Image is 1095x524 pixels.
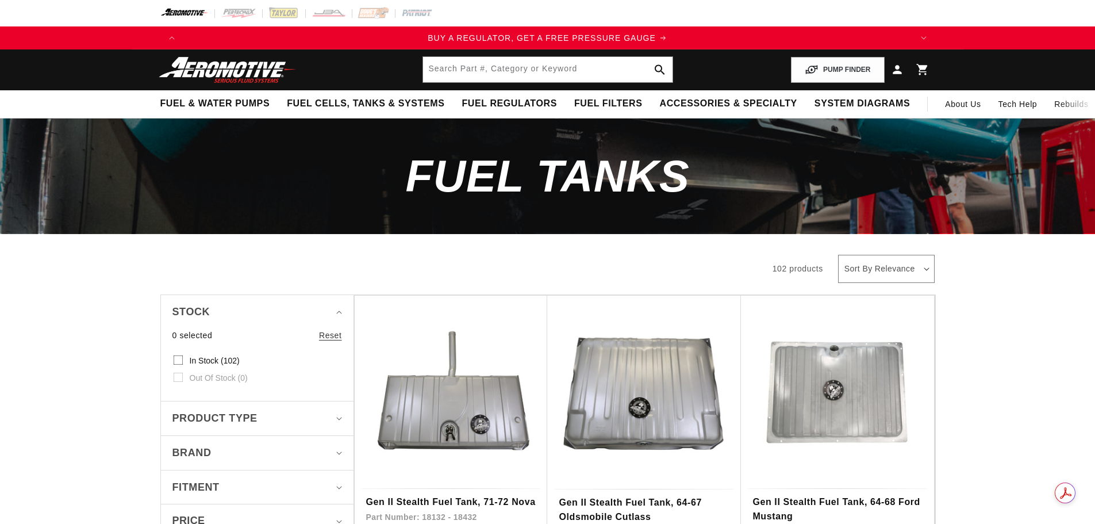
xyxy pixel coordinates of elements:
[773,264,823,273] span: 102 products
[791,57,884,83] button: PUMP FINDER
[651,90,806,117] summary: Accessories & Specialty
[406,151,690,201] span: Fuel Tanks
[152,90,279,117] summary: Fuel & Water Pumps
[998,98,1038,110] span: Tech Help
[172,410,258,427] span: Product type
[278,90,453,117] summary: Fuel Cells, Tanks & Systems
[990,90,1046,118] summary: Tech Help
[566,90,651,117] summary: Fuel Filters
[462,98,556,110] span: Fuel Regulators
[912,26,935,49] button: Translation missing: en.sections.announcements.next_announcement
[647,57,673,82] button: search button
[172,401,342,435] summary: Product type (0 selected)
[453,90,565,117] summary: Fuel Regulators
[752,495,923,524] a: Gen II Stealth Fuel Tank, 64-68 Ford Mustang
[183,32,912,44] div: Announcement
[190,355,240,366] span: In stock (102)
[156,56,299,83] img: Aeromotive
[172,445,212,461] span: Brand
[574,98,643,110] span: Fuel Filters
[172,471,342,504] summary: Fitment (0 selected)
[423,57,673,82] input: Search by Part Number, Category or Keyword
[172,329,213,342] span: 0 selected
[132,26,964,49] slideshow-component: Translation missing: en.sections.announcements.announcement_bar
[190,373,248,383] span: Out of stock (0)
[814,98,910,110] span: System Diagrams
[160,26,183,49] button: Translation missing: en.sections.announcements.previous_announcement
[172,479,220,496] span: Fitment
[183,32,912,44] div: 1 of 4
[660,98,797,110] span: Accessories & Specialty
[172,436,342,470] summary: Brand (0 selected)
[945,100,981,109] span: About Us
[172,295,342,329] summary: Stock (0 selected)
[172,304,210,320] span: Stock
[287,98,444,110] span: Fuel Cells, Tanks & Systems
[936,90,989,118] a: About Us
[160,98,270,110] span: Fuel & Water Pumps
[1054,98,1088,110] span: Rebuilds
[806,90,919,117] summary: System Diagrams
[319,329,342,342] a: Reset
[428,33,656,43] span: BUY A REGULATOR, GET A FREE PRESSURE GAUGE
[183,32,912,44] a: BUY A REGULATOR, GET A FREE PRESSURE GAUGE
[366,495,536,510] a: Gen II Stealth Fuel Tank, 71-72 Nova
